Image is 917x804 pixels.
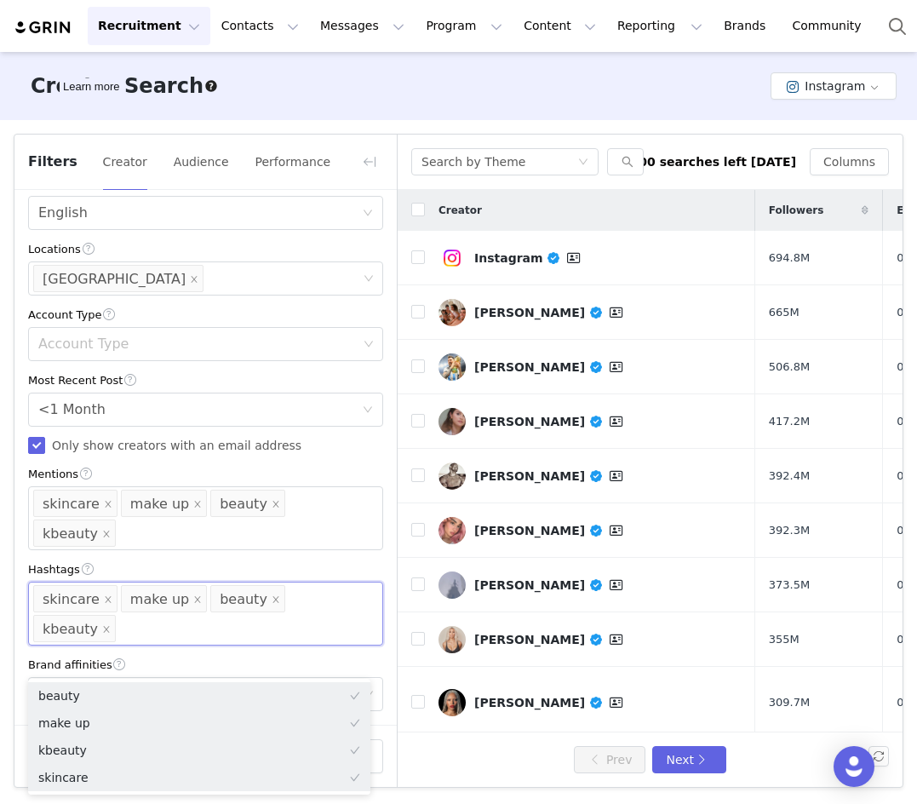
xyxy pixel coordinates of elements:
[60,78,123,95] div: Tooltip anchor
[782,7,880,45] a: Community
[578,157,588,169] i: icon: down
[438,517,742,544] a: [PERSON_NAME]
[28,240,383,258] div: Locations
[38,197,88,229] div: English
[771,72,897,100] button: Instagram
[769,577,810,594] span: 373.5M
[33,615,116,642] li: kbeauty
[769,468,810,485] span: 392.4M
[104,595,112,606] i: icon: close
[28,682,370,709] li: beauty
[43,586,100,613] div: skincare
[438,517,466,544] img: v2
[28,560,383,578] div: Hashtags
[769,304,800,321] span: 665M
[474,466,627,486] div: [PERSON_NAME]
[45,439,308,452] span: Only show creators with an email address
[769,359,810,376] span: 506.8M
[203,78,219,94] div: Tooltip anchor
[104,500,112,510] i: icon: close
[769,413,810,430] span: 417.2M
[102,148,148,175] button: Creator
[438,626,466,653] img: v2
[438,244,466,272] img: v2
[28,152,77,172] span: Filters
[834,746,874,787] div: Open Intercom Messenger
[130,586,189,613] div: make up
[33,520,116,547] li: kbeauty
[438,689,742,716] a: [PERSON_NAME]
[121,585,207,612] li: make up
[272,500,280,510] i: icon: close
[102,530,111,540] i: icon: close
[438,462,466,490] img: v2
[438,353,742,381] a: [PERSON_NAME]
[769,631,800,648] span: 355M
[28,465,383,483] div: Mentions
[474,692,627,713] div: [PERSON_NAME]
[879,7,916,45] button: Search
[38,336,358,353] div: Account Type
[130,491,189,518] div: make up
[173,148,230,175] button: Audience
[220,491,267,518] div: beauty
[438,408,742,435] a: [PERSON_NAME]
[350,691,360,701] i: icon: check
[769,694,810,711] span: 309.7M
[769,522,810,539] span: 392.3M
[622,156,633,168] i: icon: search
[574,746,645,773] button: Prev
[254,148,331,175] button: Performance
[438,244,742,272] a: Instagram
[607,148,644,175] input: Search...
[769,203,824,218] span: Followers
[438,299,466,326] img: v2
[220,586,267,613] div: beauty
[438,353,466,381] img: v2
[193,500,202,510] i: icon: close
[769,250,810,267] span: 694.8M
[474,302,627,323] div: [PERSON_NAME]
[421,149,525,175] div: Search by Theme
[310,7,415,45] button: Messages
[438,203,482,218] span: Creator
[438,571,466,599] img: v2
[210,585,285,612] li: beauty
[272,595,280,606] i: icon: close
[43,491,100,518] div: skincare
[28,709,370,737] li: make up
[28,656,383,674] div: Brand affinities
[810,148,889,175] button: Columns
[474,248,584,268] div: Instagram
[350,772,360,783] i: icon: check
[474,357,627,377] div: [PERSON_NAME]
[33,490,117,517] li: skincare
[28,306,383,324] div: Account Type
[43,616,98,643] div: kbeauty
[631,153,796,171] div: 100 searches left [DATE]
[474,575,627,595] div: [PERSON_NAME]
[513,7,606,45] button: Content
[28,764,370,791] li: skincare
[43,520,98,548] div: kbeauty
[31,71,203,101] h3: Creator Search
[102,625,111,635] i: icon: close
[474,629,627,650] div: [PERSON_NAME]
[416,7,513,45] button: Program
[14,20,73,36] img: grin logo
[190,275,198,285] i: icon: close
[43,266,186,293] div: [GEOGRAPHIC_DATA]
[88,7,210,45] button: Recruitment
[474,411,627,432] div: [PERSON_NAME]
[38,393,106,426] div: <1 Month
[438,408,466,435] img: v2
[714,7,781,45] a: Brands
[607,7,713,45] button: Reporting
[350,745,360,755] i: icon: check
[474,520,627,541] div: [PERSON_NAME]
[438,299,742,326] a: [PERSON_NAME]
[438,462,742,490] a: [PERSON_NAME]
[438,571,742,599] a: [PERSON_NAME]
[211,7,309,45] button: Contacts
